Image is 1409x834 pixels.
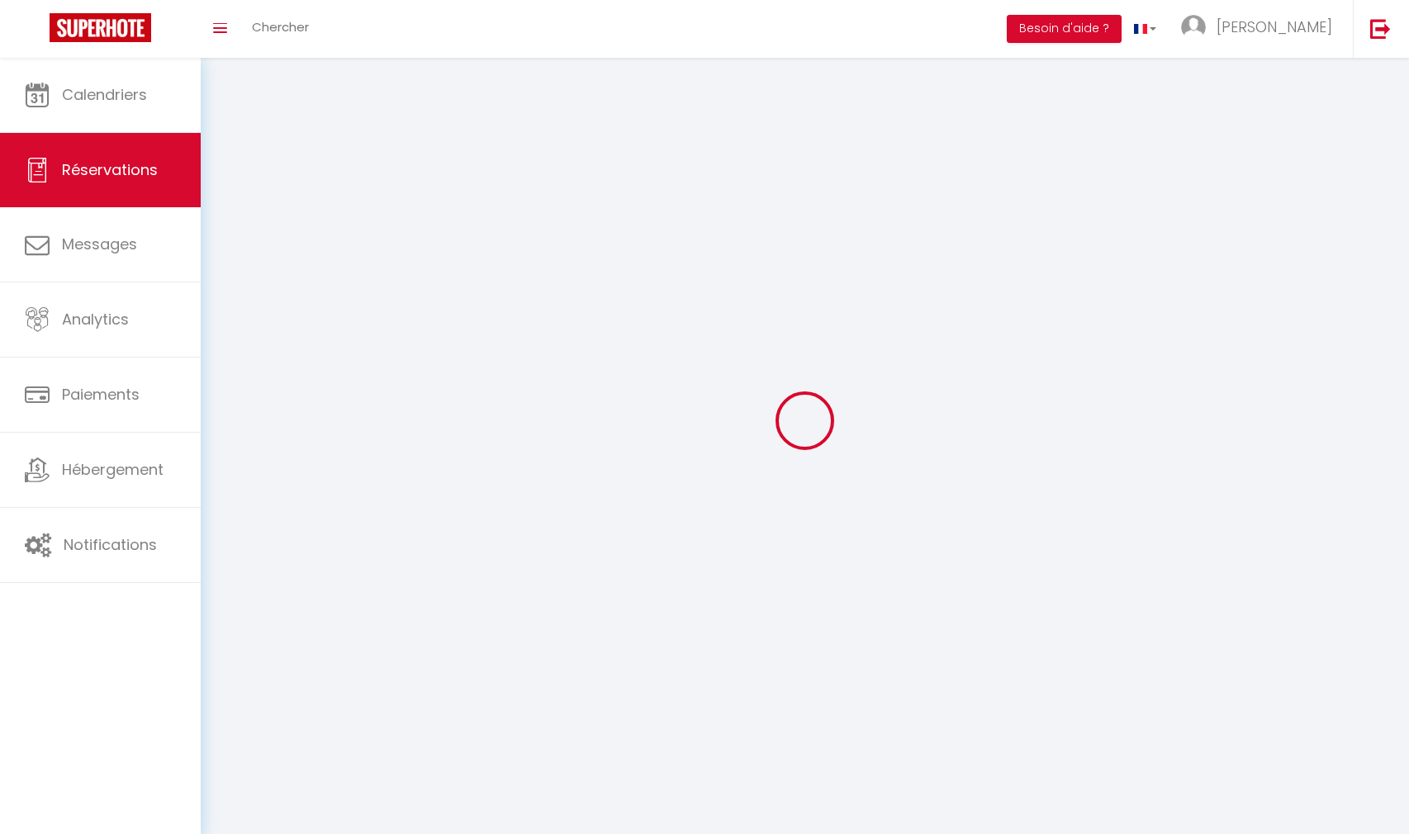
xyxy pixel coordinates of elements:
[1370,18,1391,39] img: logout
[62,384,140,405] span: Paiements
[64,534,157,555] span: Notifications
[13,7,63,56] button: Ouvrir le widget de chat LiveChat
[1217,17,1332,37] span: [PERSON_NAME]
[1181,15,1206,40] img: ...
[62,459,164,480] span: Hébergement
[62,159,158,180] span: Réservations
[62,234,137,254] span: Messages
[1007,15,1122,43] button: Besoin d'aide ?
[252,18,309,36] span: Chercher
[50,13,151,42] img: Super Booking
[62,84,147,105] span: Calendriers
[62,309,129,329] span: Analytics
